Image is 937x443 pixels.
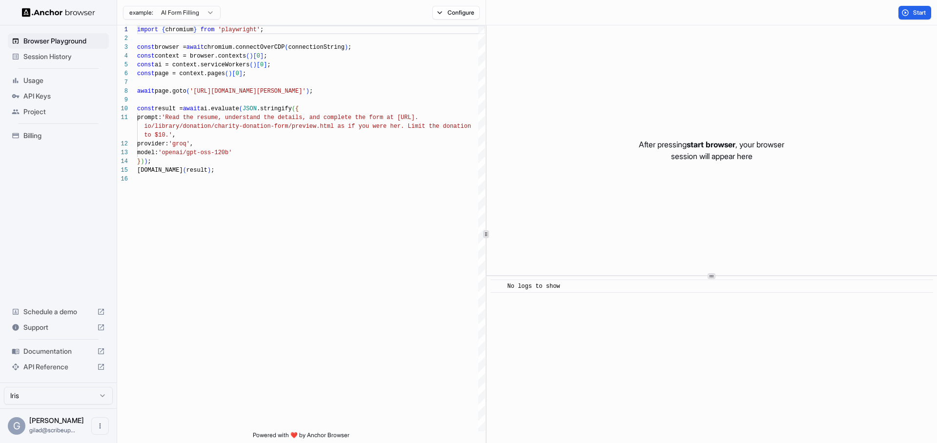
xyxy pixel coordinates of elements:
button: Start [898,6,931,20]
span: start browser [687,140,735,149]
div: Support [8,320,109,335]
span: ai.evaluate [201,105,239,112]
span: ; [348,44,351,51]
button: Configure [432,6,480,20]
span: lete the form at [URL]. [337,114,418,121]
span: io/library/donation/charity-donation-form/preview. [144,123,320,130]
span: ( [239,105,243,112]
span: ​ [495,282,500,291]
span: , [172,132,176,139]
span: await [186,44,204,51]
span: await [137,88,155,95]
span: 0 [260,61,264,68]
span: } [137,158,141,165]
span: result = [155,105,183,112]
span: ( [225,70,228,77]
span: const [137,61,155,68]
span: to $10.' [144,132,172,139]
span: '[URL][DOMAIN_NAME][PERSON_NAME]' [190,88,306,95]
div: API Reference [8,359,109,375]
div: Schedule a demo [8,304,109,320]
span: context = browser.contexts [155,53,246,60]
span: const [137,44,155,51]
span: ( [186,88,190,95]
span: Gilad Spitzer [29,416,84,424]
span: chromium [165,26,194,33]
span: ] [239,70,243,77]
span: ) [144,158,147,165]
span: result [186,167,207,174]
span: .stringify [257,105,292,112]
div: 12 [117,140,128,148]
span: prompt: [137,114,162,121]
span: API Reference [23,362,93,372]
span: ; [267,61,270,68]
div: 14 [117,157,128,166]
div: 15 [117,166,128,175]
span: model: [137,149,158,156]
span: } [193,26,197,33]
div: 8 [117,87,128,96]
span: Start [913,9,927,17]
span: JSON [243,105,257,112]
span: [ [232,70,235,77]
span: chromium.connectOverCDP [204,44,285,51]
span: from [201,26,215,33]
span: [ [257,61,260,68]
div: 6 [117,69,128,78]
span: connectionString [288,44,345,51]
span: ; [309,88,313,95]
span: Powered with ❤️ by Anchor Browser [253,431,349,443]
div: 16 [117,175,128,183]
span: import [137,26,158,33]
span: await [183,105,201,112]
span: gilad@scribeup.io [29,426,75,434]
span: 0 [257,53,260,60]
span: ( [249,61,253,68]
div: 13 [117,148,128,157]
div: Billing [8,128,109,143]
span: html as if you were her. Limit the donation [320,123,471,130]
span: 'openai/gpt-oss-120b' [158,149,232,156]
div: 10 [117,104,128,113]
span: ; [260,26,264,33]
div: 11 [117,113,128,122]
div: 7 [117,78,128,87]
span: ( [285,44,288,51]
span: ; [211,167,214,174]
div: 3 [117,43,128,52]
span: ) [141,158,144,165]
span: [DOMAIN_NAME] [137,167,183,174]
span: ; [243,70,246,77]
span: const [137,53,155,60]
span: 'groq' [169,141,190,147]
span: Session History [23,52,105,61]
div: 1 [117,25,128,34]
div: Session History [8,49,109,64]
span: ( [292,105,295,112]
span: [ [253,53,257,60]
span: 'Read the resume, understand the details, and comp [162,114,337,121]
span: browser = [155,44,186,51]
span: page = context.pages [155,70,225,77]
span: { [295,105,299,112]
span: ( [183,167,186,174]
span: ) [345,44,348,51]
span: provider: [137,141,169,147]
span: ) [253,61,257,68]
span: ai = context.serviceWorkers [155,61,249,68]
span: Billing [23,131,105,141]
div: 5 [117,60,128,69]
span: API Keys [23,91,105,101]
img: Anchor Logo [22,8,95,17]
span: ; [264,53,267,60]
span: Browser Playground [23,36,105,46]
span: 'playwright' [218,26,260,33]
span: example: [129,9,153,17]
span: Usage [23,76,105,85]
span: Support [23,322,93,332]
span: Schedule a demo [23,307,93,317]
div: 4 [117,52,128,60]
span: { [162,26,165,33]
span: , [190,141,193,147]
